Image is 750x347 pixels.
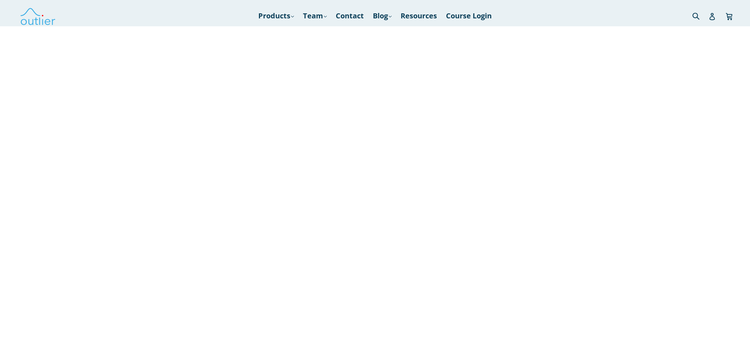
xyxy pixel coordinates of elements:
img: Outlier Linguistics [20,5,56,26]
a: Course Login [442,9,495,22]
a: Products [255,9,298,22]
a: Resources [397,9,441,22]
a: Blog [369,9,395,22]
a: Contact [332,9,367,22]
a: Team [299,9,330,22]
input: Search [691,8,710,23]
